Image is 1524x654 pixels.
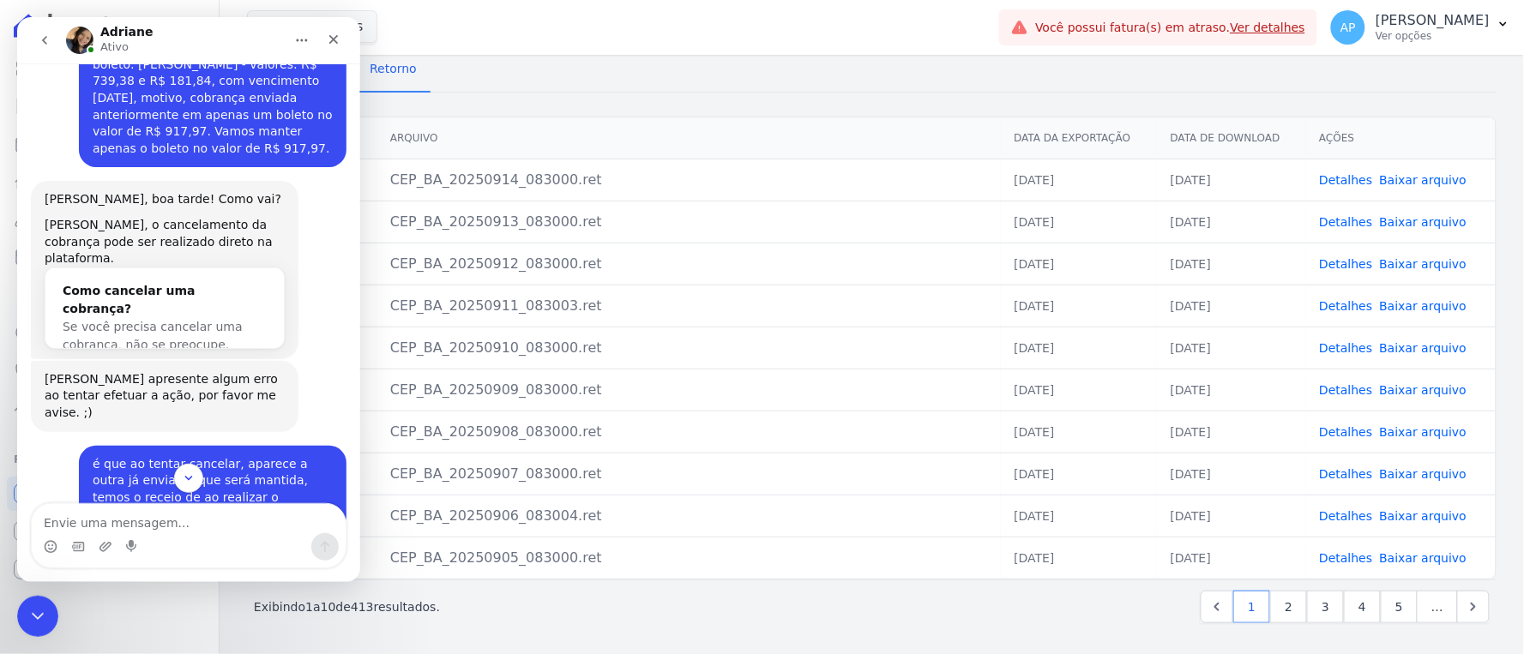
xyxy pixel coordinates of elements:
[7,127,212,161] a: Parcelas
[390,338,987,358] div: CEP_BA_20250910_083000.ret
[301,7,332,38] div: Fechar
[1457,591,1490,623] a: Next
[1380,257,1467,271] a: Baixar arquivo
[14,164,281,341] div: [PERSON_NAME], boa tarde! Como vai?[PERSON_NAME], o cancelamento da cobrança pode ser realizado d...
[54,523,68,537] button: Selecionador de GIF
[14,164,329,343] div: Adriane diz…
[7,165,212,199] a: Lotes
[1380,173,1467,187] a: Baixar arquivo
[14,344,281,415] div: [PERSON_NAME] apresente algum erro ao tentar efetuar a ação, por favor me avise. ;)
[7,514,212,549] a: Conta Hent
[1380,215,1467,229] a: Baixar arquivo
[1417,591,1458,623] span: …
[390,422,987,442] div: CEP_BA_20250908_083000.ret
[1320,467,1373,481] a: Detalhes
[1320,425,1373,439] a: Detalhes
[1001,453,1157,495] td: [DATE]
[62,429,329,516] div: é que ao tentar cancelar, aparece a outra já enviada, que será mantida, temos o receio de ao real...
[17,596,58,637] iframe: Intercom live chat
[75,6,316,141] div: boa tarde! necessito do cancelamento de um boleto: [PERSON_NAME] - valores: R$ 739,38 e R$ 181,84...
[1380,383,1467,397] a: Baixar arquivo
[1157,243,1306,285] td: [DATE]
[1001,495,1157,537] td: [DATE]
[1157,327,1306,369] td: [DATE]
[7,51,212,86] a: Visão Geral
[268,7,301,39] button: Início
[1380,467,1467,481] a: Baixar arquivo
[247,10,377,43] button: Belas Artes
[1157,537,1306,579] td: [DATE]
[1320,257,1373,271] a: Detalhes
[294,516,322,543] button: Enviar uma mensagem
[1231,21,1306,34] a: Ver detalhes
[45,303,226,352] span: Se você precisa cancelar uma cobrança, não se preocupe. Basta…
[1157,285,1306,327] td: [DATE]
[27,523,40,537] button: Selecionador de Emoji
[390,296,987,316] div: CEP_BA_20250911_083003.ret
[1340,21,1356,33] span: AP
[14,449,205,470] div: Plataformas
[1380,299,1467,313] a: Baixar arquivo
[83,21,111,39] p: Ativo
[254,598,440,615] p: Exibindo a de resultados.
[1157,495,1306,537] td: [DATE]
[305,600,313,614] span: 1
[390,212,987,232] div: CEP_BA_20250913_083000.ret
[1201,591,1233,623] a: Previous
[14,429,329,530] div: Alan diz…
[1320,509,1373,523] a: Detalhes
[351,600,374,614] span: 413
[15,487,328,516] textarea: Envie uma mensagem...
[1317,3,1524,51] button: AP [PERSON_NAME] Ver opções
[7,477,212,511] a: Recebíveis
[1320,551,1373,565] a: Detalhes
[1307,591,1344,623] a: 3
[376,117,1001,159] th: Arquivo
[45,265,250,301] div: Como cancelar uma cobrança?
[1380,551,1467,565] a: Baixar arquivo
[1001,159,1157,201] td: [DATE]
[1233,591,1270,623] a: 1
[1001,201,1157,243] td: [DATE]
[1157,117,1306,159] th: Data de Download
[7,89,212,123] a: Contratos
[390,170,987,190] div: CEP_BA_20250914_083000.ret
[321,600,336,614] span: 10
[1001,369,1157,411] td: [DATE]
[1376,12,1490,29] p: [PERSON_NAME]
[356,48,431,93] a: Retorno
[390,464,987,484] div: CEP_BA_20250907_083000.ret
[27,200,268,250] div: [PERSON_NAME], o cancelamento da cobrança pode ser realizado direto na plataforma.
[1320,341,1373,355] a: Detalhes
[7,353,212,387] a: Negativação
[1001,537,1157,579] td: [DATE]
[1320,383,1373,397] a: Detalhes
[1380,509,1467,523] a: Baixar arquivo
[81,523,95,537] button: Upload do anexo
[1380,341,1467,355] a: Baixar arquivo
[1157,453,1306,495] td: [DATE]
[27,174,268,191] div: [PERSON_NAME], boa tarde! Como vai?
[27,354,268,405] div: [PERSON_NAME] apresente algum erro ao tentar efetuar a ação, por favor me avise. ;)
[1001,327,1157,369] td: [DATE]
[1320,173,1373,187] a: Detalhes
[1157,159,1306,201] td: [DATE]
[390,506,987,526] div: CEP_BA_20250906_083004.ret
[7,202,212,237] a: Clientes
[14,344,329,429] div: Adriane diz…
[109,523,123,537] button: Start recording
[1270,591,1307,623] a: 2
[1320,215,1373,229] a: Detalhes
[1306,117,1496,159] th: Ações
[7,278,212,312] a: Transferências
[1376,29,1490,43] p: Ver opções
[1344,591,1381,623] a: 4
[1157,411,1306,453] td: [DATE]
[28,251,267,369] div: Como cancelar uma cobrança?Se você precisa cancelar uma cobrança, não se preocupe. Basta…
[157,447,186,476] button: Scroll to bottom
[390,254,987,274] div: CEP_BA_20250912_083000.ret
[359,51,427,86] span: Retorno
[390,380,987,400] div: CEP_BA_20250909_083000.ret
